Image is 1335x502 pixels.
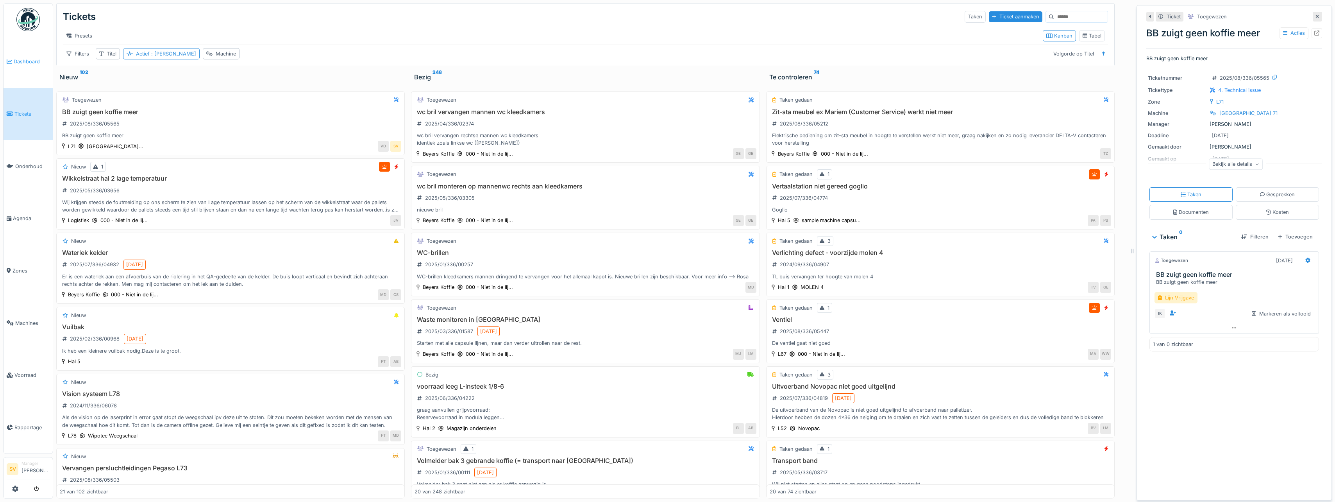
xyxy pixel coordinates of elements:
[989,11,1042,22] div: Ticket aanmaken
[779,170,813,178] div: Taken gedaan
[21,461,50,466] div: Manager
[1050,48,1097,59] div: Volgorde op Titel
[427,170,456,178] div: Toegewezen
[425,194,475,202] div: 2025/05/336/03305
[415,383,756,390] h3: voorraad leeg L-insteek 1/8-6
[827,445,829,453] div: 1
[480,328,497,335] div: [DATE]
[126,261,143,268] div: [DATE]
[15,163,50,170] span: Onderhoud
[1280,27,1308,39] div: Acties
[1173,208,1209,216] div: Documenten
[779,445,813,453] div: Taken gedaan
[801,283,824,291] div: MOLEN 4
[415,249,756,256] h3: WC-brillen
[415,183,756,190] h3: wc bril monteren op mannenwc rechts aan kleedkamers
[1260,191,1295,198] div: Gesprekken
[60,199,401,213] div: Wij krijgen steeds de foutmelding op ons scherm te zien van Lage temperatuur lassen op het scherm...
[68,291,100,298] div: Beyers Koffie
[798,425,820,432] div: Novopac
[1088,282,1099,293] div: TV
[423,425,435,432] div: Hal 2
[1218,86,1261,94] div: 4. Technical issue
[70,476,120,484] div: 2025/08/336/05503
[100,217,148,224] div: 000 - Niet in de lij...
[13,215,50,222] span: Agenda
[472,445,474,453] div: 1
[390,356,401,367] div: AB
[60,175,401,182] h3: Wikkelstraat hal 2 lage temperatuur
[466,283,513,291] div: 000 - Niet in de lij...
[390,289,401,300] div: CS
[780,328,829,335] div: 2025/08/336/05447
[4,402,53,454] a: Rapportage
[425,261,473,268] div: 2025/01/336/00257
[425,394,475,402] div: 2025/06/336/04222
[1100,349,1111,360] div: WW
[425,371,438,378] div: Bezig
[60,132,401,139] div: BB zuigt geen koffie meer
[780,120,828,127] div: 2025/08/336/05212
[1100,215,1111,226] div: PS
[1275,231,1316,242] div: Toevoegen
[1212,132,1229,139] div: [DATE]
[432,72,442,82] sup: 248
[390,141,401,152] div: SV
[7,461,50,479] a: SV Manager[PERSON_NAME]
[1083,32,1102,39] div: Tabel
[1179,232,1183,242] sup: 0
[1088,349,1099,360] div: MA
[780,194,828,202] div: 2025/07/336/04774
[1154,308,1165,319] div: IK
[1148,86,1206,94] div: Tickettype
[447,425,497,432] div: Magazijn onderdelen
[71,237,86,245] div: Nieuw
[779,371,813,378] div: Taken gedaan
[1154,257,1188,264] div: Toegewezen
[733,349,744,360] div: MJ
[415,406,756,421] div: graag aanvullen grijpvoorraad: Reservevoorraad in modula leggen [URL][DOMAIN_NAME] Festo staat no...
[466,350,513,358] div: 000 - Niet in de lij...
[745,423,756,434] div: AB
[427,96,456,104] div: Toegewezen
[80,72,88,82] sup: 102
[780,394,828,402] div: 2025/07/336/04819
[770,206,1111,213] div: Goglio
[745,282,756,293] div: MD
[733,215,744,226] div: GE
[778,283,789,291] div: Hal 1
[769,72,1112,82] div: Te controleren
[4,88,53,140] a: Tickets
[778,350,786,358] div: L67
[70,335,120,342] div: 2025/02/336/00968
[1088,215,1099,226] div: PA
[1153,232,1235,242] div: Taken
[779,304,813,312] div: Taken gedaan
[415,480,756,495] div: Volmelder bak 3 gaat niet aan als er koffie aanwezig is. [PERSON_NAME] heeft potmeter in melder 0...
[1156,278,1315,286] div: BB zuigt geen koffie meer
[1249,308,1314,319] div: Markeren als voltooid
[415,339,756,347] div: Starten met alle capsule lijnen, maar dan verder uitrollen naar de rest.
[390,215,401,226] div: JV
[770,273,1111,280] div: TL buis vervangen ter hoogte van molen 4
[71,453,86,460] div: Nieuw
[733,423,744,434] div: BL
[1146,26,1322,40] div: BB zuigt geen koffie meer
[1148,120,1321,128] div: [PERSON_NAME]
[14,371,50,379] span: Voorraad
[415,273,756,280] div: WC-brillen kleedkamers mannen dringend te vervangen voor het allemaal kapot is. Nieuwe brillen zi...
[87,143,143,150] div: [GEOGRAPHIC_DATA]...
[68,217,89,224] div: Logistiek
[779,96,813,104] div: Taken gedaan
[14,58,50,65] span: Dashboard
[1100,423,1111,434] div: LM
[779,237,813,245] div: Taken gedaan
[4,192,53,245] a: Agenda
[21,461,50,477] li: [PERSON_NAME]
[1100,282,1111,293] div: GE
[68,143,75,150] div: L71
[1148,74,1206,82] div: Ticketnummer
[1156,271,1315,278] h3: BB zuigt geen koffie meer
[425,469,470,476] div: 2025/01/336/00111
[150,51,196,57] span: : [PERSON_NAME]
